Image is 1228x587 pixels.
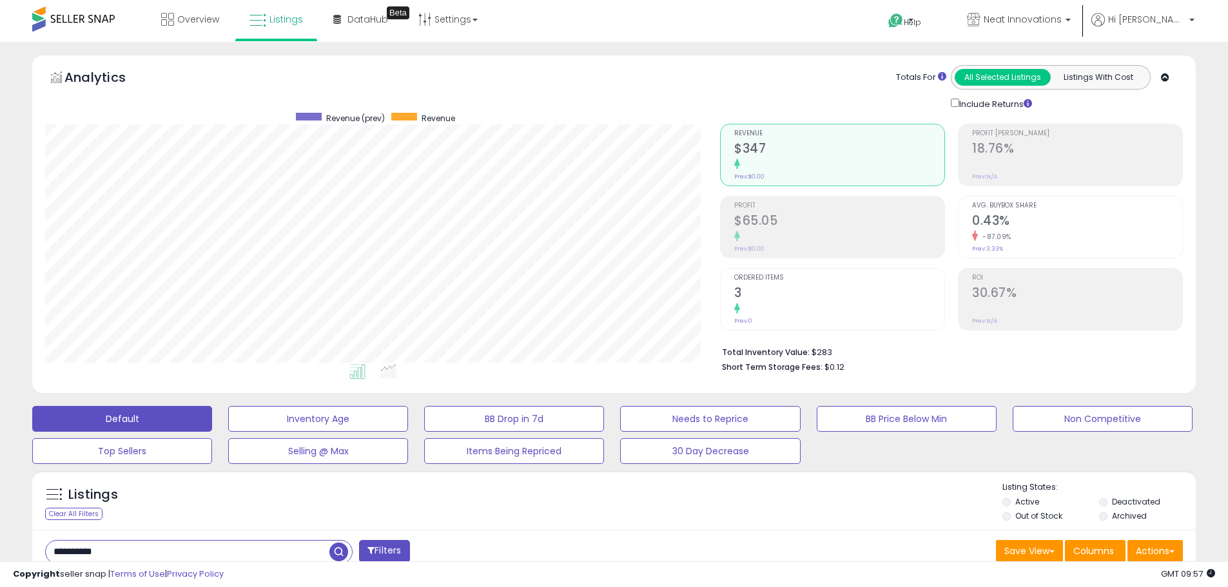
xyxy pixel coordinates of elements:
[177,13,219,26] span: Overview
[45,508,102,520] div: Clear All Filters
[228,438,408,464] button: Selling @ Max
[620,438,800,464] button: 30 Day Decrease
[424,438,604,464] button: Items Being Repriced
[955,69,1051,86] button: All Selected Listings
[68,486,118,504] h5: Listings
[734,245,765,253] small: Prev: $0.00
[972,173,997,180] small: Prev: N/A
[941,96,1048,111] div: Include Returns
[1015,510,1062,521] label: Out of Stock
[167,568,224,580] a: Privacy Policy
[996,540,1063,562] button: Save View
[896,72,946,84] div: Totals For
[1161,568,1215,580] span: 2025-10-14 09:57 GMT
[888,13,904,29] i: Get Help
[972,245,1003,253] small: Prev: 3.33%
[1127,540,1183,562] button: Actions
[269,13,303,26] span: Listings
[13,568,60,580] strong: Copyright
[817,406,997,432] button: BB Price Below Min
[347,13,388,26] span: DataHub
[1065,540,1126,562] button: Columns
[722,343,1173,359] li: $283
[972,285,1182,303] h2: 30.67%
[734,130,944,137] span: Revenue
[1108,13,1185,26] span: Hi [PERSON_NAME]
[1112,510,1147,521] label: Archived
[359,540,409,563] button: Filters
[32,438,212,464] button: Top Sellers
[734,213,944,231] h2: $65.05
[904,17,921,28] span: Help
[228,406,408,432] button: Inventory Age
[422,113,455,124] span: Revenue
[972,213,1182,231] h2: 0.43%
[734,285,944,303] h2: 3
[387,6,409,19] div: Tooltip anchor
[972,317,997,325] small: Prev: N/A
[972,141,1182,159] h2: 18.76%
[1015,496,1039,507] label: Active
[734,202,944,209] span: Profit
[64,68,151,90] h5: Analytics
[110,568,165,580] a: Terms of Use
[1002,481,1196,494] p: Listing States:
[620,406,800,432] button: Needs to Reprice
[722,361,823,372] b: Short Term Storage Fees:
[972,202,1182,209] span: Avg. Buybox Share
[734,173,765,180] small: Prev: $0.00
[13,568,224,581] div: seller snap | |
[972,130,1182,137] span: Profit [PERSON_NAME]
[734,141,944,159] h2: $347
[32,406,212,432] button: Default
[1112,496,1160,507] label: Deactivated
[326,113,385,124] span: Revenue (prev)
[734,317,752,325] small: Prev: 0
[734,274,944,282] span: Ordered Items
[984,13,1062,26] span: Neat Innovations
[824,361,844,373] span: $0.12
[1013,406,1193,432] button: Non Competitive
[972,274,1182,282] span: ROI
[1091,13,1194,42] a: Hi [PERSON_NAME]
[1073,544,1114,557] span: Columns
[978,232,1011,242] small: -87.09%
[878,3,946,42] a: Help
[424,406,604,432] button: BB Drop in 7d
[722,347,810,358] b: Total Inventory Value:
[1050,69,1146,86] button: Listings With Cost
